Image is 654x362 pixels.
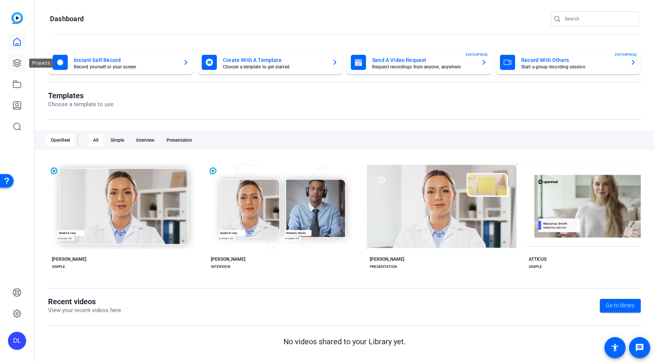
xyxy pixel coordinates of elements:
[211,256,245,262] div: [PERSON_NAME]
[466,52,488,57] span: ENTERPRISE
[197,50,343,74] button: Create With A TemplateChoose a template to get started
[529,256,547,262] div: ATTICUS
[372,65,475,69] mat-card-subtitle: Request recordings from anyone, anywhere
[106,134,129,146] div: Simple
[48,100,114,109] p: Choose a template to use
[372,56,475,65] mat-card-title: Send A Video Request
[521,65,624,69] mat-card-subtitle: Start a group recording session
[223,56,326,65] mat-card-title: Create With A Template
[46,134,75,146] div: OpenReel
[565,14,633,23] input: Search
[48,336,641,347] p: No videos shared to your Library yet.
[370,256,404,262] div: [PERSON_NAME]
[8,332,26,350] div: DL
[50,14,84,23] h1: Dashboard
[74,56,177,65] mat-card-title: Instant Self Record
[635,343,644,352] mat-icon: message
[74,65,177,69] mat-card-subtitle: Record yourself or your screen
[610,343,620,352] mat-icon: accessibility
[132,134,159,146] div: Interview
[521,56,624,65] mat-card-title: Record With Others
[48,50,193,74] button: Instant Self RecordRecord yourself or your screen
[52,256,86,262] div: [PERSON_NAME]
[48,91,114,100] h1: Templates
[48,297,121,306] h1: Recent videos
[89,134,103,146] div: All
[52,264,65,270] div: SIMPLE
[615,52,637,57] span: ENTERPRISE
[370,264,397,270] div: PRESENTATION
[11,12,23,24] img: blue-gradient.svg
[162,134,197,146] div: Presentation
[346,50,492,74] button: Send A Video RequestRequest recordings from anyone, anywhereENTERPRISE
[606,302,635,309] span: Go to library
[529,264,542,270] div: SIMPLE
[211,264,230,270] div: INTERVIEW
[29,59,53,68] div: Projects
[495,50,641,74] button: Record With OthersStart a group recording sessionENTERPRISE
[48,306,121,315] p: View your recent videos here
[600,299,641,312] a: Go to library
[223,65,326,69] mat-card-subtitle: Choose a template to get started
